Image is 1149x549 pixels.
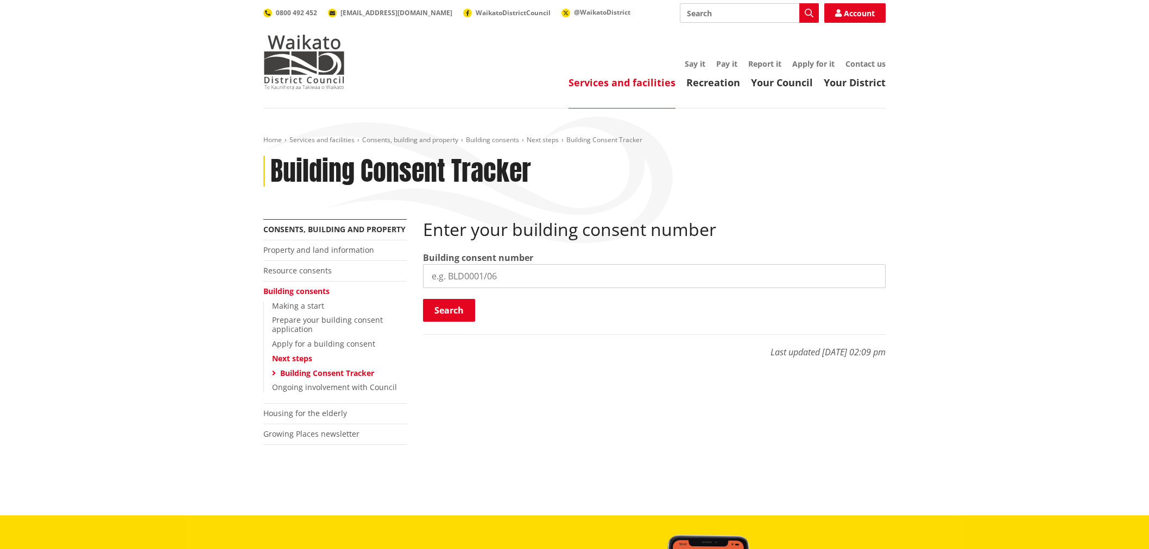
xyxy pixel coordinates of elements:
[263,408,347,418] a: Housing for the elderly
[423,251,533,264] label: Building consent number
[263,429,359,439] a: Growing Places newsletter
[569,76,675,89] a: Services and facilities
[263,35,345,89] img: Waikato District Council - Te Kaunihera aa Takiwaa o Waikato
[566,135,642,144] span: Building Consent Tracker
[824,3,886,23] a: Account
[680,3,819,23] input: Search input
[423,299,475,322] button: Search
[272,301,324,311] a: Making a start
[263,224,406,234] a: Consents, building and property
[686,76,740,89] a: Recreation
[466,135,519,144] a: Building consents
[270,156,531,187] h1: Building Consent Tracker
[272,339,375,349] a: Apply for a building consent
[272,353,312,363] a: Next steps
[748,59,781,69] a: Report it
[751,76,813,89] a: Your Council
[463,8,551,17] a: WaikatoDistrictCouncil
[824,76,886,89] a: Your District
[272,315,383,334] a: Prepare your building consent application
[423,334,886,359] p: Last updated [DATE] 02:09 pm
[263,265,332,276] a: Resource consents
[716,59,737,69] a: Pay it
[263,286,330,296] a: Building consents
[561,8,630,17] a: @WaikatoDistrict
[845,59,886,69] a: Contact us
[527,135,559,144] a: Next steps
[263,245,374,255] a: Property and land information
[328,8,452,17] a: [EMAIL_ADDRESS][DOMAIN_NAME]
[476,8,551,17] span: WaikatoDistrictCouncil
[685,59,705,69] a: Say it
[574,8,630,17] span: @WaikatoDistrict
[263,135,282,144] a: Home
[423,264,886,288] input: e.g. BLD0001/06
[792,59,835,69] a: Apply for it
[263,136,886,145] nav: breadcrumb
[289,135,355,144] a: Services and facilities
[340,8,452,17] span: [EMAIL_ADDRESS][DOMAIN_NAME]
[362,135,458,144] a: Consents, building and property
[423,219,886,240] h2: Enter your building consent number
[272,382,397,392] a: Ongoing involvement with Council
[280,368,374,378] a: Building Consent Tracker
[263,8,317,17] a: 0800 492 452
[276,8,317,17] span: 0800 492 452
